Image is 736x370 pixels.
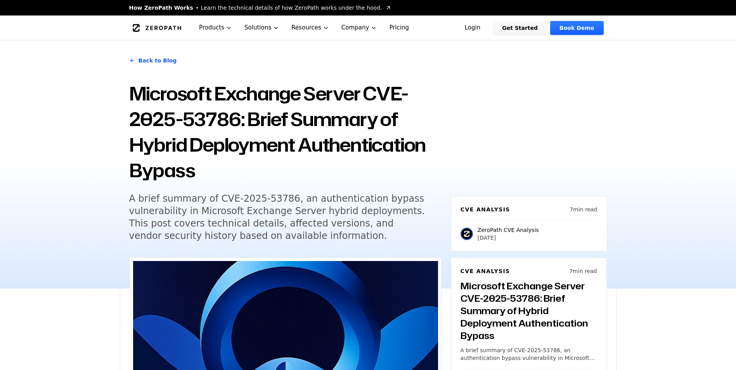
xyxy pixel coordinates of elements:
h6: CVE Analysis [461,206,510,213]
a: Get Started [493,21,547,35]
button: Company [335,16,383,40]
p: 7 min read [569,267,597,275]
button: Products [193,16,238,40]
p: [DATE] [478,234,539,242]
h1: Microsoft Exchange Server CVE-2025-53786: Brief Summary of Hybrid Deployment Authentication Bypass [129,81,442,183]
a: Pricing [383,16,415,40]
p: A brief summary of CVE-2025-53786, an authentication bypass vulnerability in Microsoft Exchange S... [461,346,597,362]
button: Resources [285,16,335,40]
nav: Global [120,16,617,40]
a: Back to Blog [129,50,177,71]
h3: Microsoft Exchange Server CVE-2025-53786: Brief Summary of Hybrid Deployment Authentication Bypass [461,280,597,342]
button: Solutions [238,16,285,40]
h5: A brief summary of CVE-2025-53786, an authentication bypass vulnerability in Microsoft Exchange S... [129,192,427,242]
span: How ZeroPath Works [129,4,193,12]
p: ZeroPath CVE Analysis [478,226,539,234]
a: Login [455,21,490,35]
a: Book Demo [550,21,603,35]
h6: CVE Analysis [461,267,510,275]
span: Learn the technical details of how ZeroPath works under the hood. [201,4,382,12]
p: 7 min read [570,206,597,213]
a: How ZeroPath WorksLearn the technical details of how ZeroPath works under the hood. [129,4,391,12]
img: ZeroPath CVE Analysis [461,228,473,240]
